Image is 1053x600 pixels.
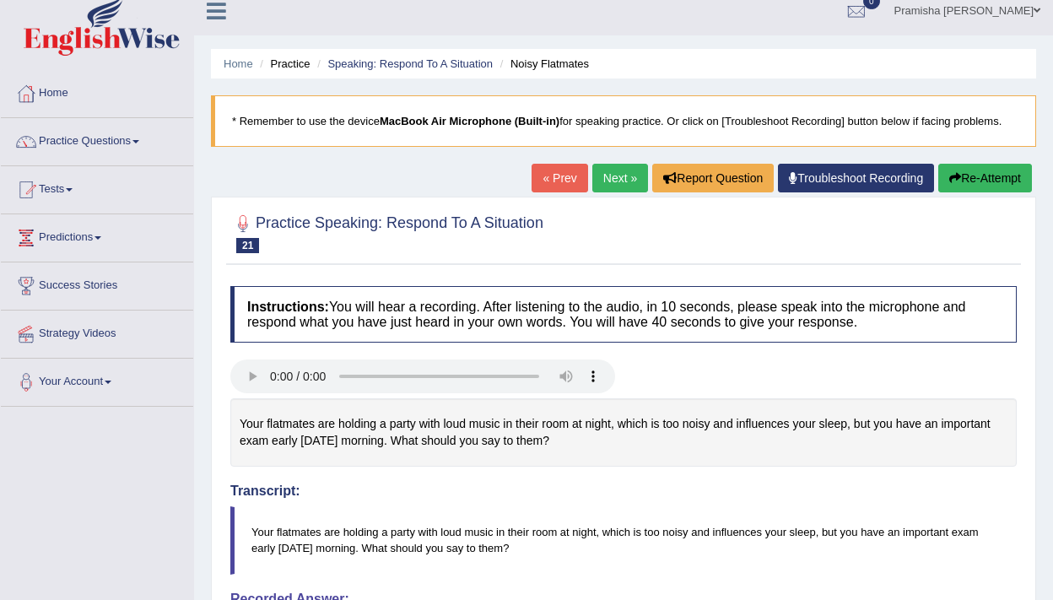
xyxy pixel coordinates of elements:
[236,238,259,253] span: 21
[1,359,193,401] a: Your Account
[247,300,329,314] b: Instructions:
[778,164,934,192] a: Troubleshoot Recording
[1,262,193,305] a: Success Stories
[211,95,1036,147] blockquote: * Remember to use the device for speaking practice. Or click on [Troubleshoot Recording] button b...
[1,118,193,160] a: Practice Questions
[230,286,1017,343] h4: You will hear a recording. After listening to the audio, in 10 seconds, please speak into the mic...
[230,398,1017,467] div: Your flatmates are holding a party with loud music in their room at night, which is too noisy and...
[1,166,193,208] a: Tests
[938,164,1032,192] button: Re-Attempt
[592,164,648,192] a: Next »
[496,56,589,72] li: Noisy Flatmates
[224,57,253,70] a: Home
[327,57,493,70] a: Speaking: Respond To A Situation
[1,214,193,257] a: Predictions
[532,164,587,192] a: « Prev
[256,56,310,72] li: Practice
[1,70,193,112] a: Home
[230,211,543,253] h2: Practice Speaking: Respond To A Situation
[1,311,193,353] a: Strategy Videos
[380,115,559,127] b: MacBook Air Microphone (Built-in)
[230,506,1017,574] blockquote: Your flatmates are holding a party with loud music in their room at night, which is too noisy and...
[652,164,774,192] button: Report Question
